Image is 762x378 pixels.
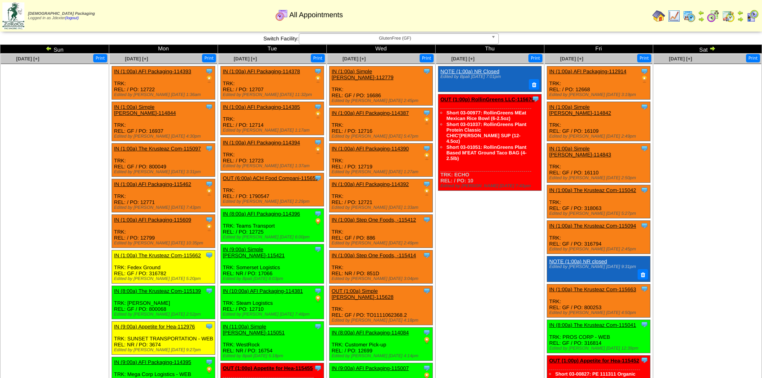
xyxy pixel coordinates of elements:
[698,16,704,22] img: arrowright.gif
[532,95,540,103] img: Tooltip
[683,10,696,22] img: calendarprod.gif
[205,67,213,75] img: Tooltip
[332,288,394,300] a: OUT (1:00a) Simple [PERSON_NAME]-115628
[423,152,431,160] img: PO
[289,11,343,19] span: All Appointments
[438,94,542,190] div: TRK: ECHO REL: / PO: 10
[549,286,636,292] a: IN (1:00a) The Krusteaz Com-115663
[332,134,432,139] div: Edited by [PERSON_NAME] [DATE] 5:47pm
[314,67,322,75] img: Tooltip
[330,328,433,361] div: TRK: Customer Pick-up REL: / PO: 12699
[114,312,215,317] div: Edited by [PERSON_NAME] [DATE] 2:52pm
[223,211,300,217] a: IN (8:00a) AFI Packaging-114396
[446,144,526,161] a: Short 03-01051: RollinGreens Plant Based M'EAT Ground Taco BAG (4-2.5lb)
[205,188,213,196] img: PO
[223,140,300,146] a: IN (1:00a) AFI Packaging-114394
[221,244,324,284] div: TRK: Somerset Logistics REL: NR / PO: 17066
[423,188,431,196] img: PO
[549,247,650,252] div: Edited by [PERSON_NAME] [DATE] 2:45pm
[114,217,191,223] a: IN (1:00a) AFI Packaging-115609
[332,110,409,116] a: IN (1:00a) AFI Packaging-114387
[302,34,488,43] span: GlutenFree (GF)
[16,56,39,62] span: [DATE] [+]
[549,211,650,216] div: Edited by [PERSON_NAME] [DATE] 5:27pm
[332,318,432,323] div: Edited by [PERSON_NAME] [DATE] 4:18pm
[2,2,24,29] img: zoroco-logo-small.webp
[423,109,431,117] img: Tooltip
[314,103,322,111] img: Tooltip
[549,92,650,97] div: Edited by [PERSON_NAME] [DATE] 3:19pm
[332,365,409,371] a: IN (9:00a) AFI Packaging-115007
[451,56,474,62] span: [DATE] [+]
[114,276,215,281] div: Edited by [PERSON_NAME] [DATE] 5:20pm
[330,66,433,106] div: TRK: REL: GF / PO: 16686
[668,10,680,22] img: line_graph.gif
[547,102,650,141] div: TRK: REL: GF / PO: 16109
[332,252,416,258] a: IN (1:00a) Step One Foods, -115414
[221,66,324,100] div: TRK: REL: / PO: 12707
[446,110,526,121] a: Short 03-00977: RollinGreens MEat Mexican Rice Bowl (6-2.5oz)
[114,241,215,246] div: Edited by [PERSON_NAME] [DATE] 10:35pm
[722,10,735,22] img: calendarinout.gif
[205,287,213,295] img: Tooltip
[221,322,324,361] div: TRK: WestRock REL: NR / PO: 16754
[332,146,409,152] a: IN (1:00a) AFI Packaging-114390
[332,68,394,80] a: IN (1:00a) Simple [PERSON_NAME]-112779
[446,122,526,144] a: Short 03-01037: RollinGreens Plant Protein Classic CHIC'[PERSON_NAME] SUP (12-4.5oz)
[669,56,692,62] span: [DATE] [+]
[549,68,626,74] a: IN (1:00a) AFI Packaging-112914
[560,56,583,62] a: [DATE] [+]
[221,173,324,206] div: TRK: REL: / PO: 1790547
[114,170,215,174] div: Edited by [PERSON_NAME] [DATE] 3:31pm
[330,286,433,325] div: TRK: REL: GF / PO: TO1111062368.2
[275,8,288,21] img: calendarall.gif
[423,336,431,344] img: PO
[218,45,327,54] td: Tue
[423,216,431,224] img: Tooltip
[342,56,366,62] a: [DATE] [+]
[205,251,213,259] img: Tooltip
[547,66,650,100] div: TRK: REL: / PO: 12668
[330,179,433,212] div: TRK: REL: / PO: 12721
[114,68,191,74] a: IN (1:00a) AFI Packaging-114393
[221,209,324,242] div: TRK: Teams Transport REL: / PO: 12725
[640,320,648,328] img: Tooltip
[221,102,324,135] div: TRK: REL: / PO: 12714
[440,184,541,188] div: Edited by [PERSON_NAME] [DATE] 7:43pm
[549,223,636,229] a: IN (1:00a) The Krusteaz Com-115094
[746,54,760,62] button: Print
[330,215,433,248] div: TRK: REL: GF / PO: 886
[205,75,213,83] img: PO
[112,102,215,141] div: TRK: REL: GF / PO: 16937
[112,322,215,355] div: TRK: SUNSET TRANSPORTATION - WEB REL: NR / PO: 3674
[223,288,303,294] a: IN (10:00a) AFI Packaging-114381
[314,210,322,218] img: Tooltip
[221,286,324,319] div: TRK: Steam Logistics REL: / PO: 12710
[223,276,324,281] div: Edited by Bpali [DATE] 8:03pm
[114,359,191,365] a: IN (9:00a) AFI Packaging-114395
[0,45,109,54] td: Sun
[314,218,322,226] img: PO
[46,45,52,52] img: arrowleft.gif
[223,365,313,371] a: OUT (1:00p) Appetite for Hea-115455
[114,348,215,352] div: Edited by [PERSON_NAME] [DATE] 9:27pm
[332,241,432,246] div: Edited by [PERSON_NAME] [DATE] 2:49pm
[112,179,215,212] div: TRK: REL: / PO: 12771
[549,346,650,351] div: Edited by [PERSON_NAME] [DATE] 12:39pm
[223,199,324,204] div: Edited by [PERSON_NAME] [DATE] 2:29pm
[314,322,322,330] img: Tooltip
[223,68,300,74] a: IN (1:00a) AFI Packaging-114378
[327,45,436,54] td: Wed
[314,295,322,303] img: PO
[112,144,215,177] div: TRK: REL: GF / PO: 800049
[125,56,148,62] span: [DATE] [+]
[28,12,95,16] span: [DEMOGRAPHIC_DATA] Packaging
[423,117,431,125] img: PO
[652,10,665,22] img: home.gif
[332,181,409,187] a: IN (1:00a) AFI Packaging-114392
[640,186,648,194] img: Tooltip
[544,45,653,54] td: Fri
[114,146,201,152] a: IN (1:00a) The Krusteaz Com-115097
